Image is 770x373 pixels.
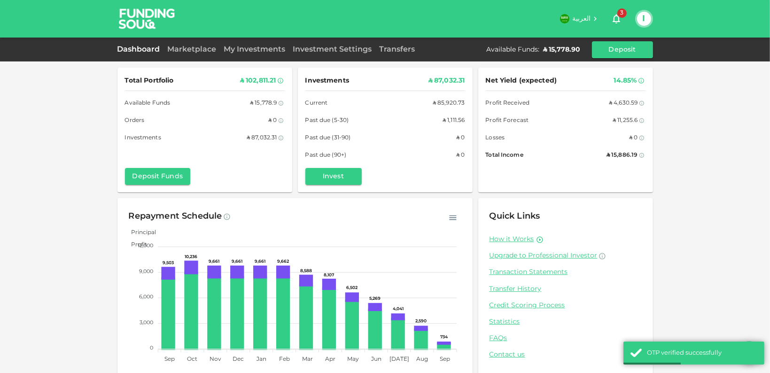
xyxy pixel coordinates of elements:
[138,244,153,248] tspan: 12,000
[428,75,465,87] div: ʢ 87,032.31
[209,357,221,362] tspan: Nov
[443,116,465,126] div: ʢ 1,111.56
[305,75,349,87] span: Investments
[490,252,598,259] span: Upgrade to Professional Investor
[614,75,637,87] div: 14.85%
[125,116,145,126] span: Orders
[305,151,347,160] span: Past due (90+)
[613,116,638,126] div: ʢ 11,255.6
[187,357,197,362] tspan: Oct
[490,285,642,294] a: Transfer History
[433,99,465,108] div: ʢ 85,920.73
[647,349,757,358] div: OTP verified successfully
[164,46,220,53] a: Marketplace
[302,357,312,362] tspan: Mar
[233,357,244,362] tspan: Dec
[486,151,523,160] span: Total Income
[370,357,381,362] tspan: Jun
[305,116,349,126] span: Past due (5-30)
[592,41,653,58] button: Deposit
[486,75,557,87] span: Net Yield (expected)
[416,357,428,362] tspan: Aug
[607,151,638,160] div: ʢ 15,886.19
[164,357,174,362] tspan: Sep
[637,12,651,26] button: I
[629,133,638,143] div: ʢ 0
[609,99,638,108] div: ʢ 4,630.59
[490,318,642,327] a: Statistics
[486,116,529,126] span: Profit Forecast
[247,133,277,143] div: ʢ 87,032.31
[140,320,153,325] tspan: 3,000
[376,46,419,53] a: Transfers
[347,357,359,362] tspan: May
[139,269,153,274] tspan: 9,000
[125,99,171,108] span: Available Funds
[617,8,627,18] span: 3
[305,133,351,143] span: Past due (31-90)
[150,346,153,350] tspan: 0
[456,151,465,160] div: ʢ 0
[490,301,642,310] a: Credit Scoring Process
[279,357,289,362] tspan: Feb
[129,209,222,224] div: Repayment Schedule
[124,230,156,236] span: Principal
[220,46,289,53] a: My Investments
[607,9,626,28] button: 3
[139,295,153,299] tspan: 6,000
[389,357,409,362] tspan: [DATE]
[490,235,534,244] a: How it Works
[268,116,277,126] div: ʢ 0
[289,46,376,53] a: Investment Settings
[572,15,591,22] span: العربية
[125,75,174,87] span: Total Portfolio
[486,99,530,108] span: Profit Received
[125,133,161,143] span: Investments
[490,212,540,221] span: Quick Links
[256,357,266,362] tspan: Jan
[117,46,164,53] a: Dashboard
[490,251,642,260] a: Upgrade to Professional Investor
[124,242,147,248] span: Profit
[440,357,450,362] tspan: Sep
[325,357,335,362] tspan: Apr
[490,334,642,343] a: FAQs
[240,75,276,87] div: ʢ 102,811.21
[305,99,328,108] span: Current
[487,45,540,54] div: Available Funds :
[490,268,642,277] a: Transaction Statements
[305,168,362,185] button: Invest
[544,45,581,54] div: ʢ 15,778.90
[456,133,465,143] div: ʢ 0
[125,168,190,185] button: Deposit Funds
[560,14,569,23] img: flag-sa.b9a346574cdc8950dd34b50780441f57.svg
[486,133,505,143] span: Losses
[250,99,277,108] div: ʢ 15,778.9
[490,350,642,359] a: Contact us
